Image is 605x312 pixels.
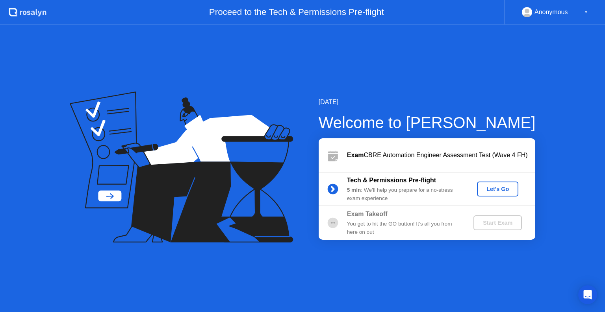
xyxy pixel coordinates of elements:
div: Anonymous [534,7,568,17]
button: Let's Go [477,182,518,196]
div: You get to hit the GO button! It’s all you from here on out [347,220,460,236]
div: Welcome to [PERSON_NAME] [319,111,536,134]
b: 5 min [347,187,361,193]
div: CBRE Automation Engineer Assessment Test (Wave 4 FH) [347,150,535,160]
b: Tech & Permissions Pre-flight [347,177,436,184]
div: Open Intercom Messenger [578,285,597,304]
b: Exam Takeoff [347,211,388,217]
button: Start Exam [473,215,522,230]
div: Start Exam [477,220,519,226]
div: : We’ll help you prepare for a no-stress exam experience [347,186,460,202]
div: Let's Go [480,186,515,192]
b: Exam [347,152,364,158]
div: [DATE] [319,97,536,107]
div: ▼ [584,7,588,17]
